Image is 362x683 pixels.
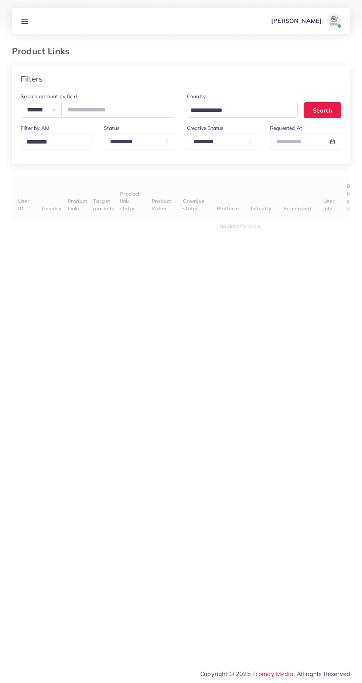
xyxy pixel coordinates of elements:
label: Filter by AM [21,124,49,132]
img: avatar [327,13,341,28]
input: Search for option [24,137,88,148]
label: Requested At [270,124,302,132]
a: [PERSON_NAME]avatar [267,13,344,28]
label: Country [187,93,206,100]
span: , All rights Reserved [294,669,350,678]
label: Status [104,124,120,132]
a: Ecomdy Media [252,670,294,677]
input: Search for option [188,105,288,116]
button: Search [304,102,341,118]
div: Search for option [187,102,298,118]
label: Search account by field [21,93,77,100]
h3: Product Links [12,46,75,56]
h4: Filters [21,74,42,83]
div: Search for option [21,134,92,149]
p: [PERSON_NAME] [271,16,322,25]
label: Creative Status [187,124,223,132]
span: Copyright © 2025 [200,669,350,678]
